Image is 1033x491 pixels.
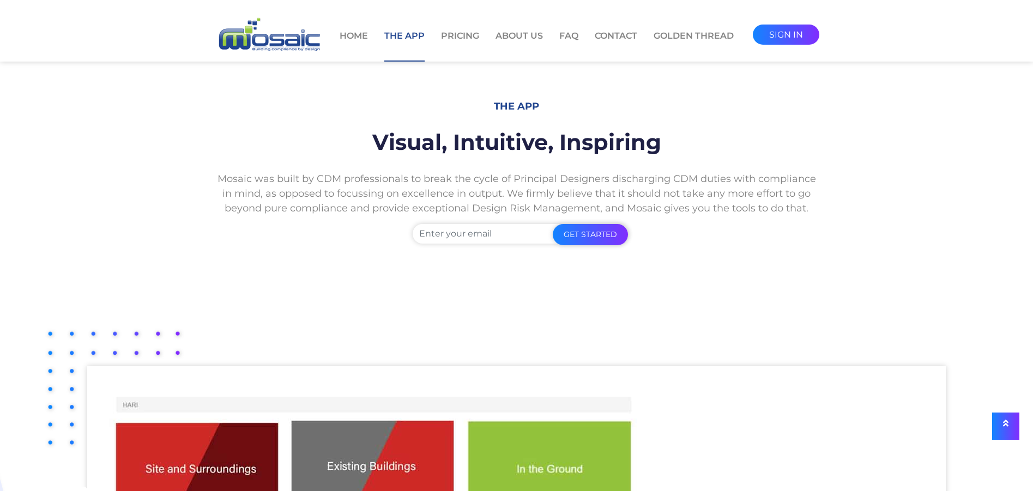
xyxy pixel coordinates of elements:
a: The App [384,29,425,62]
a: Golden Thread [654,29,734,60]
a: FAQ [559,29,578,60]
a: About Us [496,29,543,60]
a: sign in [753,25,819,45]
h6: The App [214,93,819,121]
h2: Visual, Intuitive, Inspiring [214,121,819,163]
img: logo [214,16,323,54]
iframe: reCAPTCHA [438,249,603,292]
a: Pricing [441,29,479,60]
a: Home [340,29,368,60]
a: Contact [595,29,637,60]
input: get started [553,224,628,245]
p: Mosaic was built by CDM professionals to break the cycle of Principal Designers discharging CDM d... [214,163,819,224]
input: Enter your email [413,224,628,244]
